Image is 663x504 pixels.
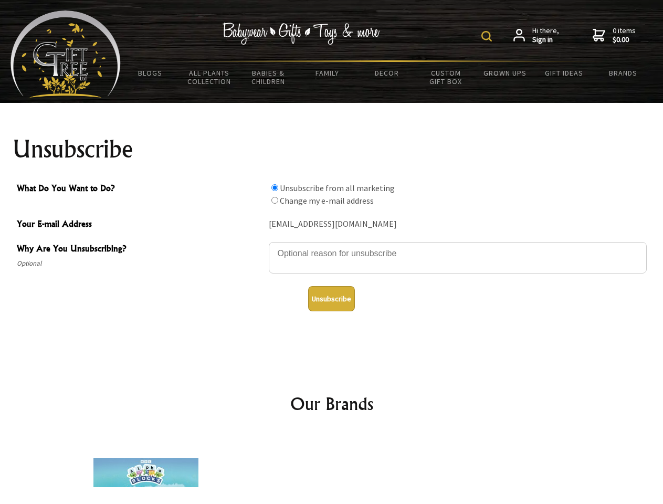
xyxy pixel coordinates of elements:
[180,62,239,92] a: All Plants Collection
[357,62,416,84] a: Decor
[269,216,647,233] div: [EMAIL_ADDRESS][DOMAIN_NAME]
[613,35,636,45] strong: $0.00
[416,62,476,92] a: Custom Gift Box
[21,391,643,416] h2: Our Brands
[269,242,647,274] textarea: Why Are You Unsubscribing?
[223,23,380,45] img: Babywear - Gifts - Toys & more
[532,26,559,45] span: Hi there,
[239,62,298,92] a: Babies & Children
[271,184,278,191] input: What Do You Want to Do?
[298,62,357,84] a: Family
[13,136,651,162] h1: Unsubscribe
[121,62,180,84] a: BLOGS
[593,26,636,45] a: 0 items$0.00
[280,195,374,206] label: Change my e-mail address
[10,10,121,98] img: Babyware - Gifts - Toys and more...
[271,197,278,204] input: What Do You Want to Do?
[308,286,355,311] button: Unsubscribe
[613,26,636,45] span: 0 items
[532,35,559,45] strong: Sign in
[481,31,492,41] img: product search
[17,242,264,257] span: Why Are You Unsubscribing?
[280,183,395,193] label: Unsubscribe from all marketing
[17,257,264,270] span: Optional
[475,62,534,84] a: Grown Ups
[513,26,559,45] a: Hi there,Sign in
[534,62,594,84] a: Gift Ideas
[594,62,653,84] a: Brands
[17,217,264,233] span: Your E-mail Address
[17,182,264,197] span: What Do You Want to Do?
